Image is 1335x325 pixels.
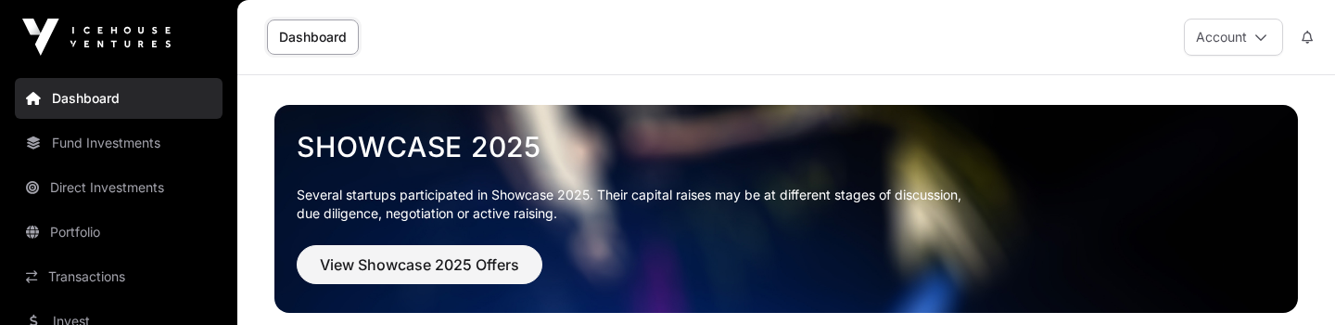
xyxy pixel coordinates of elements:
span: View Showcase 2025 Offers [320,253,519,276]
a: View Showcase 2025 Offers [297,264,542,282]
a: Fund Investments [15,123,222,163]
p: Several startups participated in Showcase 2025. Their capital raises may be at different stages o... [297,186,1276,223]
img: Icehouse Ventures Logo [22,19,171,56]
a: Showcase 2025 [297,130,1276,163]
a: Dashboard [267,19,359,55]
a: Portfolio [15,212,222,253]
a: Transactions [15,256,222,297]
a: Dashboard [15,78,222,119]
img: Showcase 2025 [274,105,1298,313]
button: Account [1184,19,1283,56]
button: View Showcase 2025 Offers [297,245,542,284]
a: Direct Investments [15,167,222,208]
